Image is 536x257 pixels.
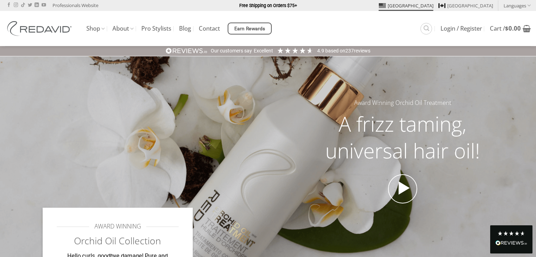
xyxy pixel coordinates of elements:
[35,3,39,8] a: Follow on LinkedIn
[239,3,297,8] strong: Free Shipping on Orders $75+
[317,48,325,54] span: 4.9
[179,22,191,35] a: Blog
[495,239,527,248] div: Read All Reviews
[379,0,433,11] a: [GEOGRAPHIC_DATA]
[7,3,11,8] a: Follow on Facebook
[14,3,18,8] a: Follow on Instagram
[28,3,32,8] a: Follow on Twitter
[94,222,141,231] span: AWARD WINNING
[388,174,418,204] a: Open video in lightbox
[57,235,179,247] h2: Orchid Oil Collection
[234,25,265,33] span: Earn Rewards
[199,22,220,35] a: Contact
[277,47,314,54] div: 4.92 Stars
[438,0,493,11] a: [GEOGRAPHIC_DATA]
[505,24,509,32] span: $
[325,48,345,54] span: Based on
[112,22,134,36] a: About
[345,48,354,54] span: 237
[5,21,76,36] img: REDAVID Salon Products | United States
[505,24,521,32] bdi: 0.00
[141,22,171,35] a: Pro Stylists
[495,240,527,245] img: REVIEWS.io
[497,231,525,236] div: 4.8 Stars
[504,0,531,11] a: Languages
[86,22,105,36] a: Shop
[312,111,494,164] h2: A frizz taming, universal hair oil!
[354,48,370,54] span: reviews
[21,3,25,8] a: Follow on TikTok
[440,22,482,35] a: Login / Register
[254,48,273,55] div: Excellent
[490,225,532,253] div: Read All Reviews
[490,21,531,36] a: View cart
[312,98,494,108] h5: Award Winning Orchid Oil Treatment
[166,48,207,54] img: REVIEWS.io
[490,26,521,31] span: Cart /
[440,26,482,31] span: Login / Register
[211,48,252,55] div: Our customers say
[420,23,432,35] a: Search
[228,23,272,35] a: Earn Rewards
[42,3,46,8] a: Follow on YouTube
